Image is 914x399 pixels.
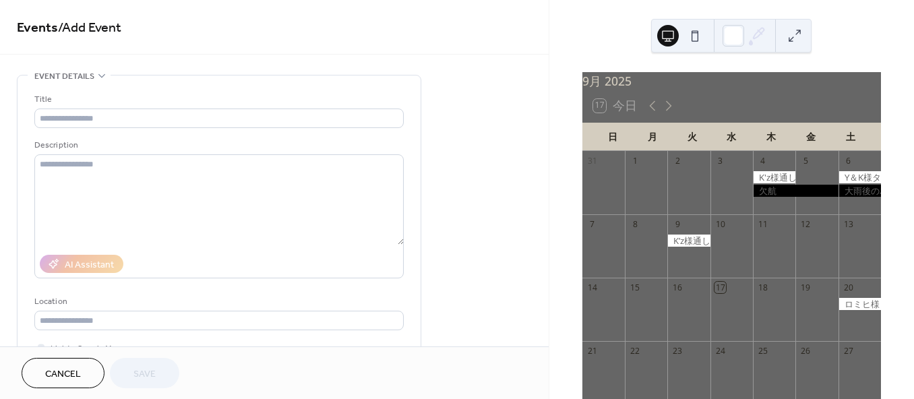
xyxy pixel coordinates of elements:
[34,69,94,84] span: Event details
[630,282,641,293] div: 15
[753,185,839,197] div: 欠航
[51,342,125,356] span: Link to Google Maps
[758,155,769,166] div: 4
[843,155,854,166] div: 6
[34,295,401,309] div: Location
[586,155,598,166] div: 31
[712,123,752,150] div: 水
[582,72,881,90] div: 9月 2025
[830,123,870,150] div: 土
[630,155,641,166] div: 1
[791,123,830,150] div: 金
[714,282,726,293] div: 17
[45,367,81,381] span: Cancel
[714,155,726,166] div: 3
[672,282,683,293] div: 16
[752,123,791,150] div: 木
[58,15,121,41] span: / Add Event
[586,218,598,230] div: 7
[672,123,712,150] div: 火
[630,345,641,357] div: 22
[672,345,683,357] div: 23
[758,218,769,230] div: 11
[586,345,598,357] div: 21
[839,298,881,310] div: ロミヒ様
[753,171,795,183] div: K'z様通し便
[843,218,854,230] div: 13
[800,345,812,357] div: 26
[800,282,812,293] div: 19
[34,92,401,106] div: Title
[22,358,104,388] button: Cancel
[593,123,633,150] div: 日
[630,218,641,230] div: 8
[714,345,726,357] div: 24
[800,218,812,230] div: 12
[758,345,769,357] div: 25
[839,185,881,197] div: 大雨後の為欠航
[632,123,672,150] div: 月
[672,218,683,230] div: 9
[667,235,710,247] div: K’z様通し便
[586,282,598,293] div: 14
[17,15,58,41] a: Events
[714,218,726,230] div: 10
[843,282,854,293] div: 20
[800,155,812,166] div: 5
[758,282,769,293] div: 18
[672,155,683,166] div: 2
[843,345,854,357] div: 27
[34,138,401,152] div: Description
[839,171,881,183] div: Y＆K様タイラバ便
